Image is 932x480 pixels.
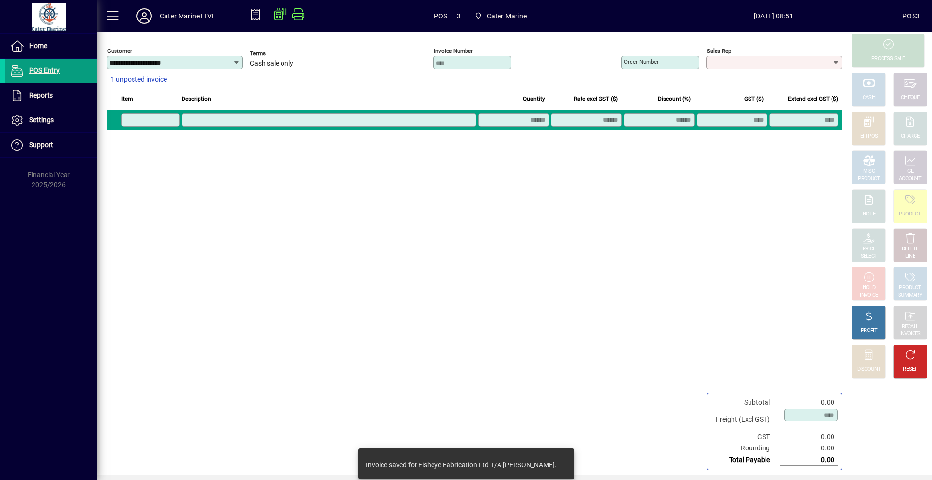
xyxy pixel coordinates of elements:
[624,58,659,65] mat-label: Order number
[780,431,838,443] td: 0.00
[863,168,875,175] div: MISC
[5,83,97,108] a: Reports
[29,116,54,124] span: Settings
[5,34,97,58] a: Home
[860,292,878,299] div: INVOICE
[899,175,921,182] div: ACCOUNT
[250,60,293,67] span: Cash sale only
[901,94,919,101] div: CHEQUE
[434,48,473,54] mat-label: Invoice number
[107,48,132,54] mat-label: Customer
[871,55,905,63] div: PROCESS SALE
[899,284,921,292] div: PRODUCT
[899,331,920,338] div: INVOICES
[898,292,922,299] div: SUMMARY
[658,94,691,104] span: Discount (%)
[711,431,780,443] td: GST
[29,141,53,149] span: Support
[111,74,167,84] span: 1 unposted invoice
[5,108,97,132] a: Settings
[899,211,921,218] div: PRODUCT
[434,8,448,24] span: POS
[121,94,133,104] span: Item
[863,284,875,292] div: HOLD
[711,397,780,408] td: Subtotal
[29,66,60,74] span: POS Entry
[711,408,780,431] td: Freight (Excl GST)
[902,8,920,24] div: POS3
[861,253,878,260] div: SELECT
[711,443,780,454] td: Rounding
[574,94,618,104] span: Rate excl GST ($)
[780,397,838,408] td: 0.00
[780,443,838,454] td: 0.00
[744,94,764,104] span: GST ($)
[487,8,527,24] span: Cater Marine
[182,94,211,104] span: Description
[250,50,308,57] span: Terms
[645,8,902,24] span: [DATE] 08:51
[711,454,780,466] td: Total Payable
[780,454,838,466] td: 0.00
[457,8,461,24] span: 3
[470,7,531,25] span: Cater Marine
[107,71,171,88] button: 1 unposted invoice
[788,94,838,104] span: Extend excl GST ($)
[29,91,53,99] span: Reports
[129,7,160,25] button: Profile
[858,175,880,182] div: PRODUCT
[903,366,917,373] div: RESET
[861,327,877,334] div: PROFIT
[860,133,878,140] div: EFTPOS
[907,168,914,175] div: GL
[863,211,875,218] div: NOTE
[29,42,47,50] span: Home
[5,133,97,157] a: Support
[366,460,557,470] div: Invoice saved for Fisheye Fabrication Ltd T/A [PERSON_NAME].
[863,94,875,101] div: CASH
[160,8,216,24] div: Cater Marine LIVE
[901,133,920,140] div: CHARGE
[707,48,731,54] mat-label: Sales rep
[905,253,915,260] div: LINE
[523,94,545,104] span: Quantity
[902,323,919,331] div: RECALL
[857,366,881,373] div: DISCOUNT
[902,246,918,253] div: DELETE
[863,246,876,253] div: PRICE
